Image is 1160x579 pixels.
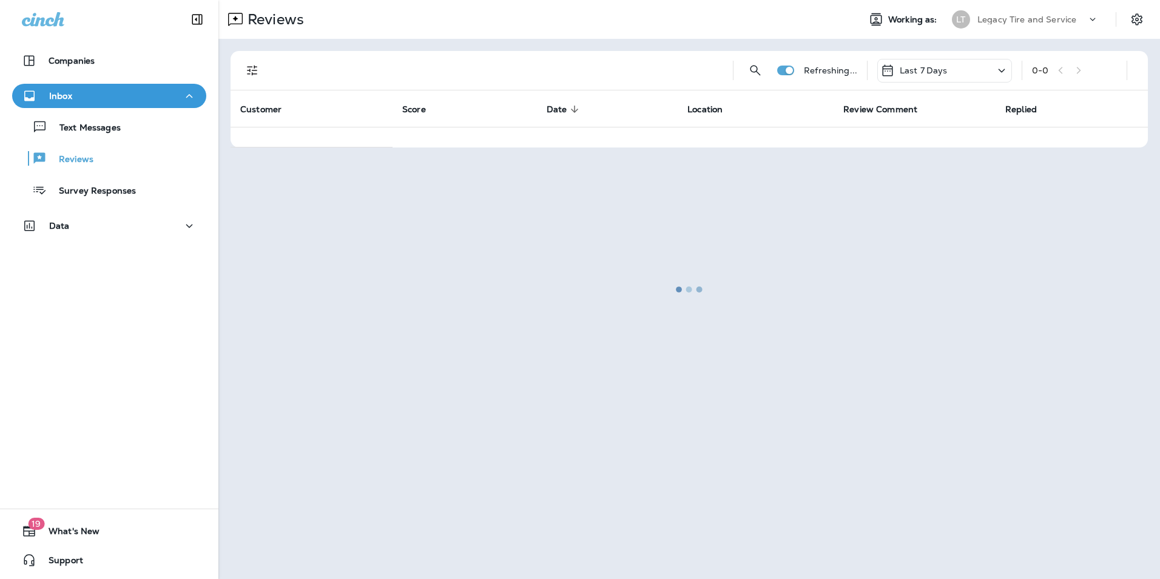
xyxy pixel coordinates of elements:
[12,84,206,108] button: Inbox
[47,154,93,166] p: Reviews
[12,49,206,73] button: Companies
[49,56,95,66] p: Companies
[36,526,99,541] span: What's New
[47,123,121,134] p: Text Messages
[49,221,70,231] p: Data
[12,519,206,543] button: 19What's New
[36,555,83,570] span: Support
[49,91,72,101] p: Inbox
[12,146,206,171] button: Reviews
[47,186,136,197] p: Survey Responses
[12,214,206,238] button: Data
[12,548,206,572] button: Support
[28,518,44,530] span: 19
[12,114,206,140] button: Text Messages
[180,7,214,32] button: Collapse Sidebar
[12,177,206,203] button: Survey Responses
